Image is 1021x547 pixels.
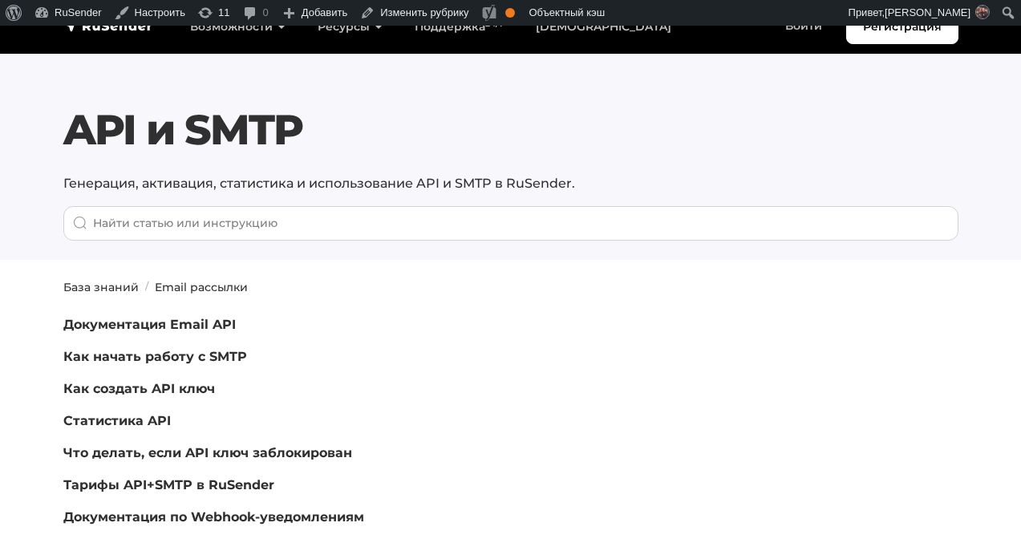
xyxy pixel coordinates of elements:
img: Поиск [73,216,87,230]
a: Документация по Webhook-уведомлениям [63,509,364,525]
span: [PERSON_NAME] [885,6,970,18]
a: Документация Email API [63,317,236,332]
input: When autocomplete results are available use up and down arrows to review and enter to go to the d... [63,206,958,241]
img: RuSender [63,18,153,34]
a: Поддержка24/7 [399,10,520,43]
a: Email рассылки [155,280,248,294]
a: Что делать, если API ключ заблокирован [63,445,352,460]
a: Возможности [174,10,302,43]
a: [DEMOGRAPHIC_DATA] [520,10,687,43]
a: Тарифы API+SMTP в RuSender [63,477,274,492]
nav: breadcrumb [54,279,968,296]
a: База знаний [63,280,139,294]
sup: 24/7 [485,18,504,29]
a: Как создать API ключ [63,381,215,396]
h1: API и SMTP [63,105,958,155]
div: OK [505,8,515,18]
a: Регистрация [846,10,958,44]
p: Генерация, активация, статистика и использование API и SMTP в RuSender. [63,174,958,193]
a: Ресурсы [302,10,399,43]
a: Войти [769,10,838,43]
a: Как начать работу с SMTP [63,349,247,364]
a: Статистика API [63,413,171,428]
